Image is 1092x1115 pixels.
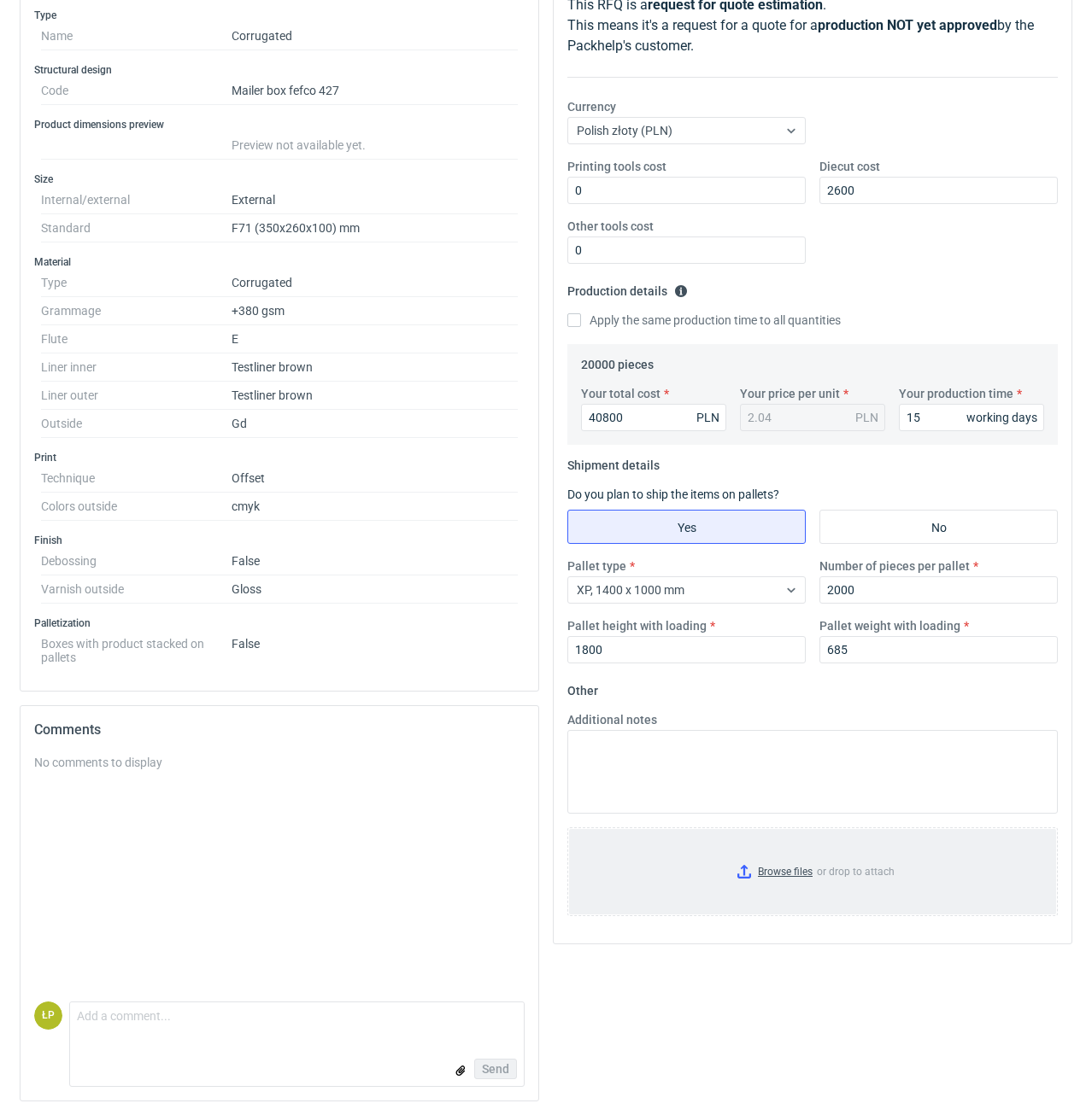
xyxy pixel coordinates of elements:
[567,277,688,298] legend: Production details
[232,325,518,353] dd: E
[41,77,232,105] dt: Code
[34,1001,62,1030] div: Łukasz Postawa
[34,616,525,630] h3: Palletization
[41,22,232,50] dt: Name
[232,630,518,664] dd: False
[567,510,806,544] label: Yes
[34,9,525,22] h3: Type
[567,487,779,501] label: Do you plan to ship the items on pallets?
[232,382,518,410] dd: Testliner brown
[41,325,232,353] dt: Flute
[819,158,880,175] label: Diecut cost
[34,63,525,77] h3: Structural design
[568,828,1057,915] label: or drop to attach
[41,186,232,214] dt: Internal/external
[567,218,654,235] label: Other tools cost
[34,172,525,186] h3: Size
[34,534,525,547] h3: Finish
[41,297,232,325] dt: Grammage
[232,77,518,105] dd: Mailer box fefco 427
[232,493,518,521] dd: cmyk
[819,177,1058,204] input: 0
[232,269,518,297] dd: Corrugated
[567,452,660,472] legend: Shipment details
[577,583,684,597] span: XP, 1400 x 1000 mm
[819,617,960,634] label: Pallet weight with loading
[567,636,806,663] input: 0
[41,630,232,664] dt: Boxes with product stacked on pallets
[899,385,1013,402] label: Your production time
[41,547,232,575] dt: Debossing
[855,409,878,426] div: PLN
[567,711,657,728] label: Additional notes
[567,158,666,175] label: Printing tools cost
[232,464,518,493] dd: Offset
[232,410,518,438] dd: Gd
[482,1063,509,1075] span: Send
[567,312,841,329] label: Apply the same production time to all quantities
[41,464,232,493] dt: Technique
[34,118,525,131] h3: Product dimensions preview
[966,409,1037,426] div: working days
[567,98,616,115] label: Currency
[899,404,1044,431] input: 0
[474,1059,517,1079] button: Send
[567,557,626,575] label: Pallet type
[581,385,660,402] label: Your total cost
[232,214,518,242] dd: F71 (350x260x100) mm
[232,353,518,382] dd: Testliner brown
[577,124,672,137] span: Polish złoty (PLN)
[41,382,232,410] dt: Liner outer
[818,17,997,33] strong: production NOT yet approved
[232,186,518,214] dd: External
[41,410,232,438] dt: Outside
[34,255,525,269] h3: Material
[41,493,232,521] dt: Colors outside
[34,720,525,740] h2: Comments
[696,409,719,426] div: PLN
[740,385,840,402] label: Your price per unit
[232,297,518,325] dd: +380 gsm
[34,754,525,771] div: No comments to display
[581,404,726,431] input: 0
[232,547,518,575] dd: False
[567,236,806,264] input: 0
[567,617,707,634] label: Pallet height with loading
[819,576,1058,604] input: 0
[41,575,232,604] dt: Varnish outside
[567,677,598,698] legend: Other
[581,351,654,371] legend: 20000 pieces
[232,138,366,152] span: Preview not available yet.
[819,557,970,575] label: Number of pieces per pallet
[232,22,518,50] dd: Corrugated
[34,451,525,464] h3: Print
[41,269,232,297] dt: Type
[819,510,1058,544] label: No
[232,575,518,604] dd: Gloss
[819,636,1058,663] input: 0
[34,1001,62,1030] figcaption: ŁP
[41,353,232,382] dt: Liner inner
[567,177,806,204] input: 0
[41,214,232,242] dt: Standard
